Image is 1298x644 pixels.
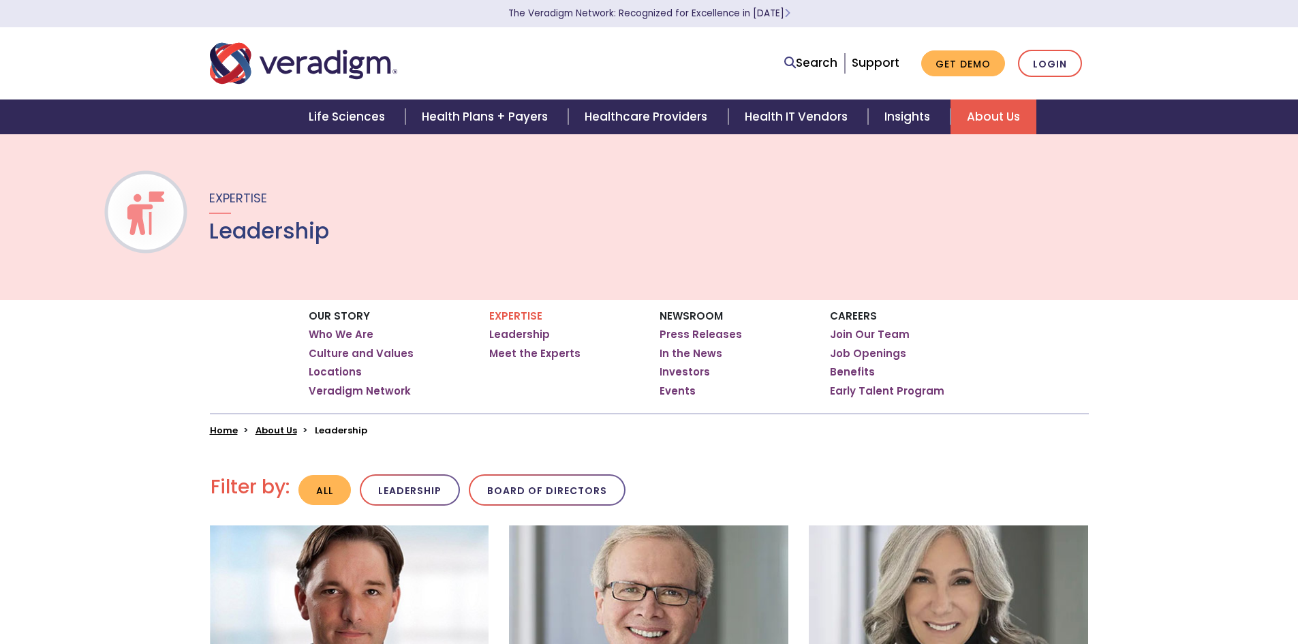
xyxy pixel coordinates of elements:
[469,474,625,506] button: Board of Directors
[256,424,297,437] a: About Us
[868,99,951,134] a: Insights
[1018,50,1082,78] a: Login
[292,99,405,134] a: Life Sciences
[210,41,397,86] img: Veradigm logo
[852,55,899,71] a: Support
[309,365,362,379] a: Locations
[298,475,351,506] button: All
[211,476,290,499] h2: Filter by:
[489,328,550,341] a: Leadership
[209,189,267,206] span: Expertise
[660,347,722,361] a: In the News
[784,7,790,20] span: Learn More
[784,54,837,72] a: Search
[830,328,910,341] a: Join Our Team
[728,99,868,134] a: Health IT Vendors
[951,99,1036,134] a: About Us
[360,474,460,506] button: Leadership
[489,347,581,361] a: Meet the Experts
[309,384,411,398] a: Veradigm Network
[921,50,1005,77] a: Get Demo
[660,384,696,398] a: Events
[830,365,875,379] a: Benefits
[309,347,414,361] a: Culture and Values
[830,384,944,398] a: Early Talent Program
[405,99,568,134] a: Health Plans + Payers
[508,7,790,20] a: The Veradigm Network: Recognized for Excellence in [DATE]Learn More
[209,218,329,244] h1: Leadership
[660,328,742,341] a: Press Releases
[210,424,238,437] a: Home
[309,328,373,341] a: Who We Are
[568,99,728,134] a: Healthcare Providers
[830,347,906,361] a: Job Openings
[660,365,710,379] a: Investors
